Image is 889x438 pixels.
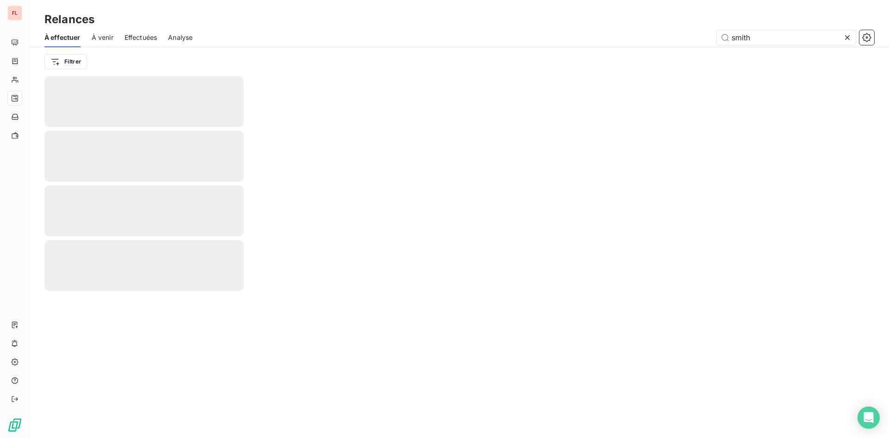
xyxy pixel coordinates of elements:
[44,33,81,42] span: À effectuer
[125,33,157,42] span: Effectuées
[858,406,880,429] div: Open Intercom Messenger
[44,11,94,28] h3: Relances
[168,33,193,42] span: Analyse
[717,30,856,45] input: Rechercher
[7,6,22,20] div: FL
[44,54,87,69] button: Filtrer
[92,33,113,42] span: À venir
[7,418,22,432] img: Logo LeanPay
